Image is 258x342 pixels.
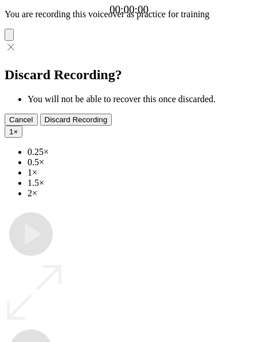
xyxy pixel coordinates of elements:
li: 0.25× [28,147,253,157]
h2: Discard Recording? [5,67,253,83]
li: You will not be able to recover this once discarded. [28,94,253,104]
button: 1× [5,126,22,138]
p: You are recording this voiceover as practice for training [5,9,253,20]
li: 0.5× [28,157,253,168]
li: 2× [28,188,253,199]
button: Discard Recording [40,114,112,126]
button: Cancel [5,114,38,126]
span: 1 [9,127,13,136]
li: 1.5× [28,178,253,188]
a: 00:00:00 [110,3,148,16]
li: 1× [28,168,253,178]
